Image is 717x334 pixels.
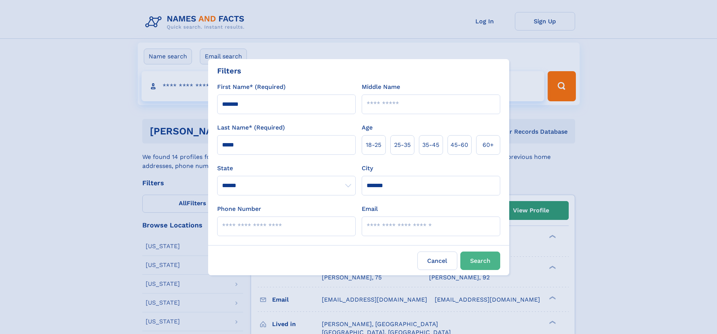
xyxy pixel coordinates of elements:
[217,82,286,92] label: First Name* (Required)
[217,164,356,173] label: State
[362,123,373,132] label: Age
[362,204,378,214] label: Email
[362,164,373,173] label: City
[362,82,400,92] label: Middle Name
[217,123,285,132] label: Last Name* (Required)
[483,140,494,149] span: 60+
[394,140,411,149] span: 25‑35
[366,140,381,149] span: 18‑25
[422,140,439,149] span: 35‑45
[417,252,457,270] label: Cancel
[460,252,500,270] button: Search
[217,204,261,214] label: Phone Number
[217,65,241,76] div: Filters
[451,140,468,149] span: 45‑60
